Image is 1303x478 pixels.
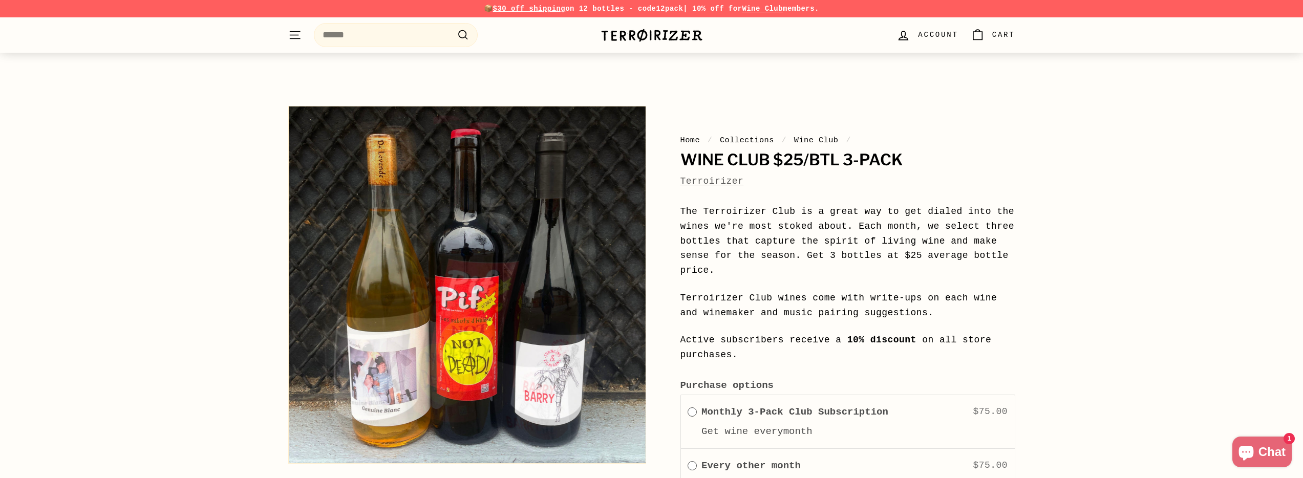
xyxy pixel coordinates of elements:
a: Wine Club [794,136,839,145]
div: Every other month [688,458,697,473]
span: Account [918,29,958,40]
nav: breadcrumbs [680,134,1015,146]
div: Monthly 3-Pack Club Subscription [688,404,697,419]
label: Get wine every [701,426,783,437]
a: Terroirizer [680,176,744,186]
p: 📦 on 12 bottles - code | 10% off for members. [288,3,1015,14]
span: $30 off shipping [493,5,566,13]
span: Terroirizer Club wines come with write-ups on each wine and winemaker and music pairing suggestions. [680,293,997,318]
span: $75.00 [973,460,1008,470]
span: / [779,136,789,145]
a: Collections [720,136,774,145]
a: Cart [965,20,1021,50]
span: Cart [992,29,1015,40]
label: Every other month [701,458,801,473]
p: Active subscribers receive a on all store purchases. [680,333,1015,362]
label: Purchase options [680,378,1015,393]
strong: 12pack [656,5,683,13]
a: Home [680,136,700,145]
h1: Wine Club $25/btl 3-Pack [680,151,1015,169]
label: Monthly 3-Pack Club Subscription [701,404,888,420]
a: Account [890,20,964,50]
p: The Terroirizer Club is a great way to get dialed into the wines we're most stoked about. Each mo... [680,204,1015,278]
span: / [705,136,715,145]
inbox-online-store-chat: Shopify online store chat [1229,437,1295,470]
span: / [843,136,853,145]
a: Wine Club [742,5,783,13]
label: month [783,426,813,437]
span: $75.00 [973,406,1008,417]
strong: 10% discount [847,335,916,345]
